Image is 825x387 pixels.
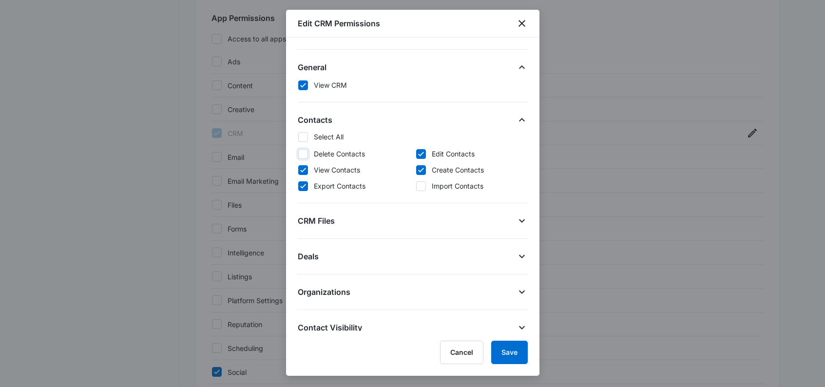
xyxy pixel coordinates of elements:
button: CRM Files [298,203,528,227]
button: Save [491,341,528,364]
h1: Edit CRM Permissions [298,18,380,29]
span: Organizations [298,286,350,298]
span: Contacts [298,114,332,126]
span: Contact Visibility [298,322,362,333]
span: General [298,61,326,73]
button: Deals [298,239,528,262]
label: View CRM [298,80,410,90]
label: Delete Contacts [298,149,410,159]
label: Create Contacts [416,165,528,175]
span: CRM Files [298,215,335,227]
label: View Contacts [298,165,410,175]
label: Import Contacts [416,181,528,191]
button: Contacts [298,102,528,126]
button: Contact Visibility [298,310,528,333]
label: Export Contacts [298,181,410,191]
button: Organizations [298,274,528,298]
span: Deals [298,251,319,262]
button: close [516,18,528,29]
label: Select All [298,132,528,142]
label: Edit Contacts [416,149,528,159]
button: General [298,50,528,73]
button: Cancel [440,341,483,364]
